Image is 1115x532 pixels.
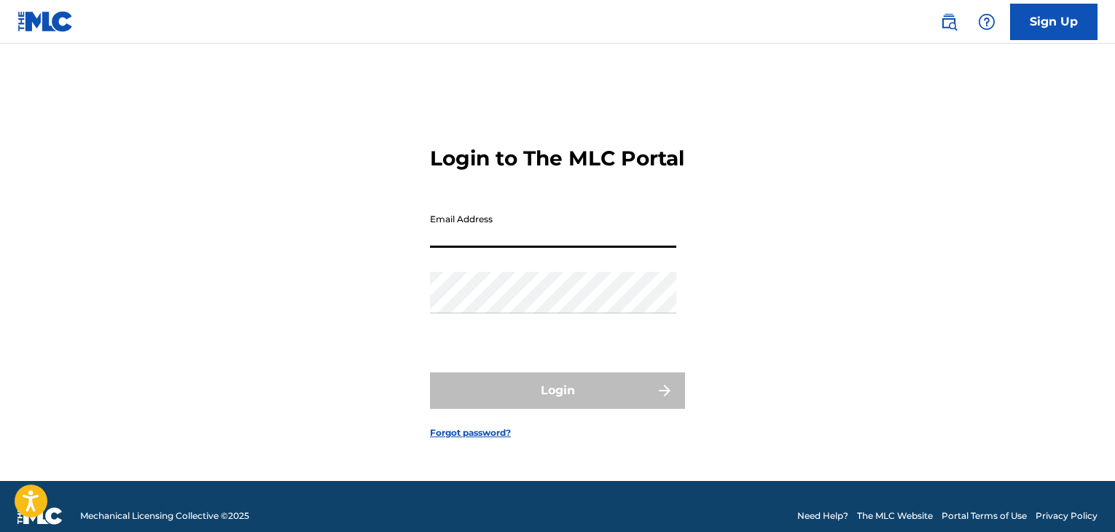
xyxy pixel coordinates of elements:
iframe: Chat Widget [1042,462,1115,532]
img: MLC Logo [17,11,74,32]
a: Public Search [934,7,963,36]
div: Help [972,7,1001,36]
img: search [940,13,958,31]
img: logo [17,507,63,525]
a: The MLC Website [857,509,933,523]
a: Sign Up [1010,4,1098,40]
a: Need Help? [797,509,848,523]
a: Forgot password? [430,426,511,439]
h3: Login to The MLC Portal [430,146,684,171]
img: help [978,13,995,31]
a: Portal Terms of Use [942,509,1027,523]
a: Privacy Policy [1036,509,1098,523]
span: Mechanical Licensing Collective © 2025 [80,509,249,523]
